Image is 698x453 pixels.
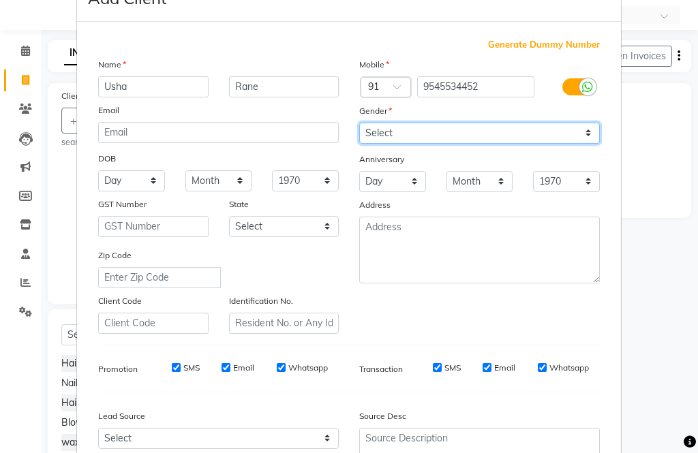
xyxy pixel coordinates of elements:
input: GST Number [98,216,209,237]
label: Whatsapp [549,362,589,374]
label: Address [359,199,391,211]
label: Email [494,362,515,374]
label: Gender [359,105,392,117]
input: Mobile [417,76,535,97]
input: Last Name [229,76,339,97]
label: Source Desc [359,410,406,422]
input: Email [98,122,339,143]
input: Enter Zip Code [98,267,221,288]
label: SMS [183,362,200,374]
label: Name [98,59,126,71]
label: DOB [98,153,116,165]
label: SMS [444,362,461,374]
input: First Name [98,76,209,97]
span: Generate Dummy Number [488,38,600,52]
label: GST Number [98,198,147,210]
label: Lead Source [98,410,145,422]
label: Email [98,104,119,116]
label: Client Code [98,295,142,307]
label: Whatsapp [288,362,328,374]
label: Transaction [359,363,403,375]
label: State [229,198,249,210]
label: Email [233,362,254,374]
input: Resident No. or Any Id [229,313,339,334]
label: Zip Code [98,249,132,262]
label: Anniversary [359,153,404,166]
label: Mobile [359,59,389,71]
label: Promotion [98,363,138,375]
input: Client Code [98,313,209,334]
label: Identification No. [229,295,293,307]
